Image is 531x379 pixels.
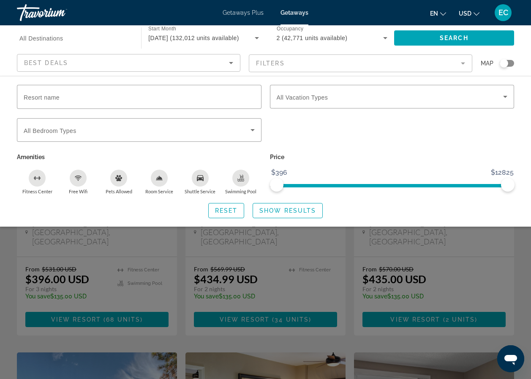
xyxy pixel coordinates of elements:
[277,26,303,32] span: Occupancy
[394,30,514,46] button: Search
[481,57,493,69] span: Map
[280,9,308,16] a: Getaways
[24,58,233,68] mat-select: Sort by
[215,207,238,214] span: Reset
[430,10,438,17] span: en
[277,94,328,101] span: All Vacation Types
[270,178,283,192] span: ngx-slider
[24,127,76,134] span: All Bedroom Types
[24,94,60,101] span: Resort name
[148,26,176,32] span: Start Month
[497,345,524,372] iframe: Button to launch messaging window
[430,7,446,19] button: Change language
[253,203,323,218] button: Show Results
[223,9,264,16] a: Getaways Plus
[501,178,515,192] span: ngx-slider-max
[17,2,101,24] a: Travorium
[17,151,261,163] p: Amenities
[490,166,515,179] span: $12825
[270,151,515,163] p: Price
[277,35,348,41] span: 2 (42,771 units available)
[22,189,52,194] span: Fitness Center
[225,189,256,194] span: Swimming Pool
[19,35,63,42] span: All Destinations
[221,169,261,195] button: Swimming Pool
[69,189,87,194] span: Free Wifi
[24,60,68,66] span: Best Deals
[148,35,239,41] span: [DATE] (132,012 units available)
[270,166,289,179] span: $396
[17,169,57,195] button: Fitness Center
[139,169,180,195] button: Room Service
[98,169,139,195] button: Pets Allowed
[249,54,472,73] button: Filter
[208,203,245,218] button: Reset
[180,169,221,195] button: Shuttle Service
[185,189,215,194] span: Shuttle Service
[106,189,132,194] span: Pets Allowed
[57,169,98,195] button: Free Wifi
[498,8,508,17] span: EC
[145,189,173,194] span: Room Service
[459,10,471,17] span: USD
[270,184,515,186] ngx-slider: ngx-slider
[492,4,514,22] button: User Menu
[440,35,468,41] span: Search
[259,207,316,214] span: Show Results
[459,7,479,19] button: Change currency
